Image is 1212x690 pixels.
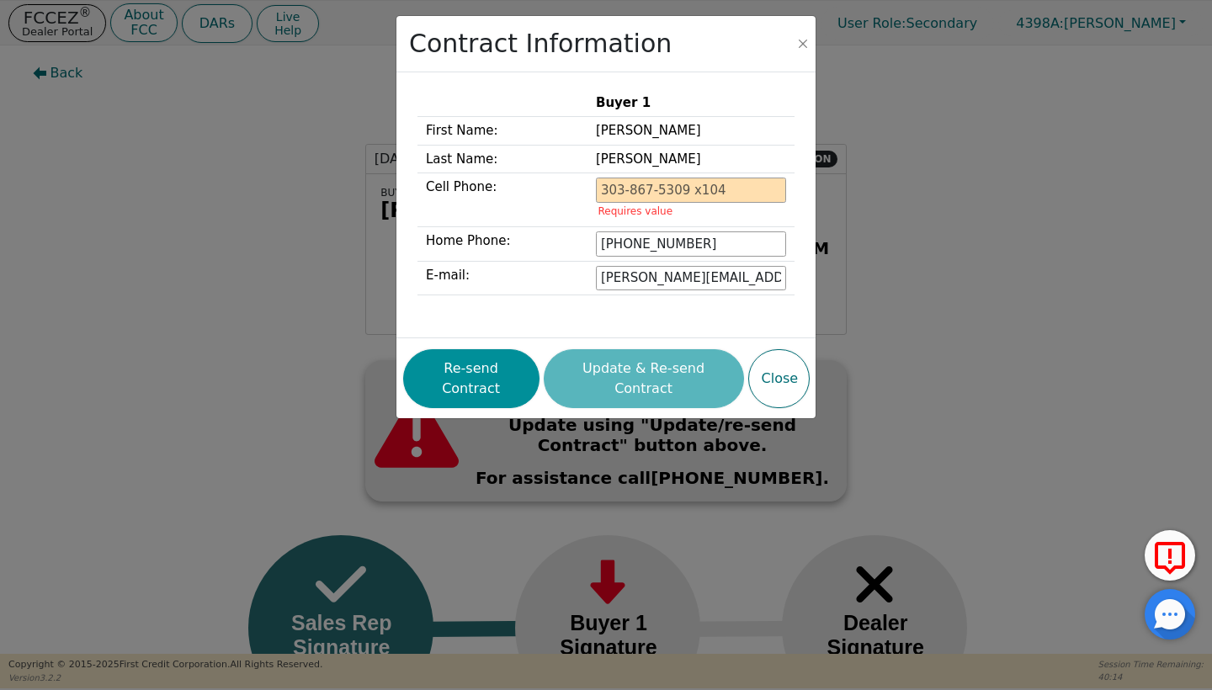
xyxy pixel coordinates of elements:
button: Report Error to FCC [1145,530,1195,581]
button: Close [748,349,810,408]
td: E-mail: [417,261,587,295]
p: Requires value [598,207,784,216]
input: 303-867-5309 x104 [596,231,786,257]
td: [PERSON_NAME] [587,145,795,173]
td: [PERSON_NAME] [587,117,795,146]
h2: Contract Information [409,29,672,59]
td: Cell Phone: [417,173,587,227]
td: First Name: [417,117,587,146]
th: Buyer 1 [587,89,795,117]
button: Close [795,35,811,52]
td: Last Name: [417,145,587,173]
button: Re-send Contract [403,349,540,408]
td: Home Phone: [417,227,587,262]
input: 303-867-5309 x104 [596,178,786,203]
